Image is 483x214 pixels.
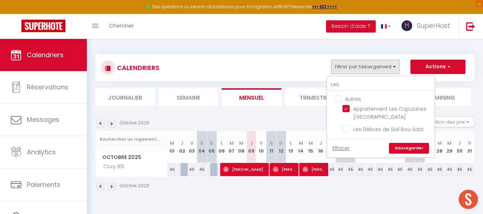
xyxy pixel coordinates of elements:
span: Paiements [27,180,60,189]
th: 15 [306,131,316,163]
input: Rechercher un logement... [100,133,163,146]
div: 45 [336,163,346,176]
div: 45 [425,163,435,176]
button: Gestion des prix [421,116,474,127]
span: [PERSON_NAME] [302,163,326,176]
th: 16 [316,131,326,163]
img: logout [466,22,475,31]
div: Filtrer par hébergement [326,76,435,158]
div: 45 [395,163,405,176]
span: SuperHost [417,21,450,30]
div: 45 [385,163,395,176]
th: 14 [296,131,306,163]
a: Sauvegarder [389,143,429,154]
li: Trimestre [285,88,345,106]
th: 08 [237,131,247,163]
button: Actions [410,60,465,74]
th: 10 [256,131,266,163]
span: Chercher [109,22,134,29]
th: 07 [227,131,237,163]
abbr: D [210,140,213,146]
abbr: L [290,140,292,146]
th: 06 [217,131,227,163]
div: Ouvrir le chat [459,190,478,209]
span: Calendriers [27,50,64,59]
div: 45 [167,163,177,176]
div: 45 [375,163,385,176]
abbr: S [200,140,203,146]
abbr: M [230,140,234,146]
div: 45 [365,163,375,176]
abbr: M [447,140,452,146]
th: 09 [246,131,256,163]
div: 45 [345,163,355,176]
div: 45 [445,163,455,176]
div: 45 [464,163,474,176]
span: Octobre 2025 [96,152,167,163]
input: Rechercher un logement... [327,78,434,91]
abbr: V [190,140,193,146]
th: 30 [454,131,464,163]
abbr: J [319,140,322,146]
abbr: M [170,140,174,146]
img: ... [401,20,412,31]
th: 12 [276,131,286,163]
span: [PERSON_NAME] [273,163,296,176]
a: Chercher [104,14,139,39]
th: 29 [445,131,455,163]
span: Cozy B15 [97,163,126,171]
th: 28 [435,131,445,163]
li: Journalier [95,88,155,106]
abbr: M [299,140,303,146]
span: Réservations [27,83,68,91]
abbr: L [221,140,223,146]
div: 45 [405,163,415,176]
button: Filtrer par hébergement [331,60,400,74]
abbr: V [468,140,471,146]
span: Messages [27,115,59,124]
li: Planning [411,88,471,106]
p: Octobre 2025 [120,183,149,189]
th: 04 [197,131,207,163]
p: Octobre 2025 [120,120,149,126]
div: 45 [355,163,365,176]
span: Appartement Les Capucines [GEOGRAPHIC_DATA] [353,105,427,120]
th: 11 [266,131,276,163]
th: 13 [286,131,296,163]
th: 17 [326,131,336,163]
abbr: M [239,140,243,146]
div: 45 [187,163,197,176]
div: 45 [415,163,425,176]
span: Analytics [27,148,56,156]
img: Super Booking [21,20,65,32]
th: 03 [187,131,197,163]
th: 02 [177,131,187,163]
abbr: J [250,140,253,146]
div: 45 [197,163,207,176]
abbr: J [181,140,183,146]
th: 01 [167,131,177,163]
button: Besoin d'aide ? [326,20,376,33]
div: 45 [435,163,445,176]
abbr: V [260,140,263,146]
a: >>> ICI <<<< [312,4,337,10]
span: [PERSON_NAME] [223,163,266,176]
abbr: M [438,140,442,146]
abbr: J [458,140,461,146]
li: Mensuel [222,88,281,106]
div: 45 [326,163,336,176]
h3: CALENDRIERS [115,60,159,76]
a: ... SuperHost [396,14,459,39]
div: 45 [454,163,464,176]
abbr: D [279,140,283,146]
a: Effacer [332,144,350,152]
li: Semaine [159,88,218,106]
abbr: M [309,140,313,146]
abbr: S [270,140,273,146]
th: 05 [207,131,217,163]
th: 31 [464,131,474,163]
